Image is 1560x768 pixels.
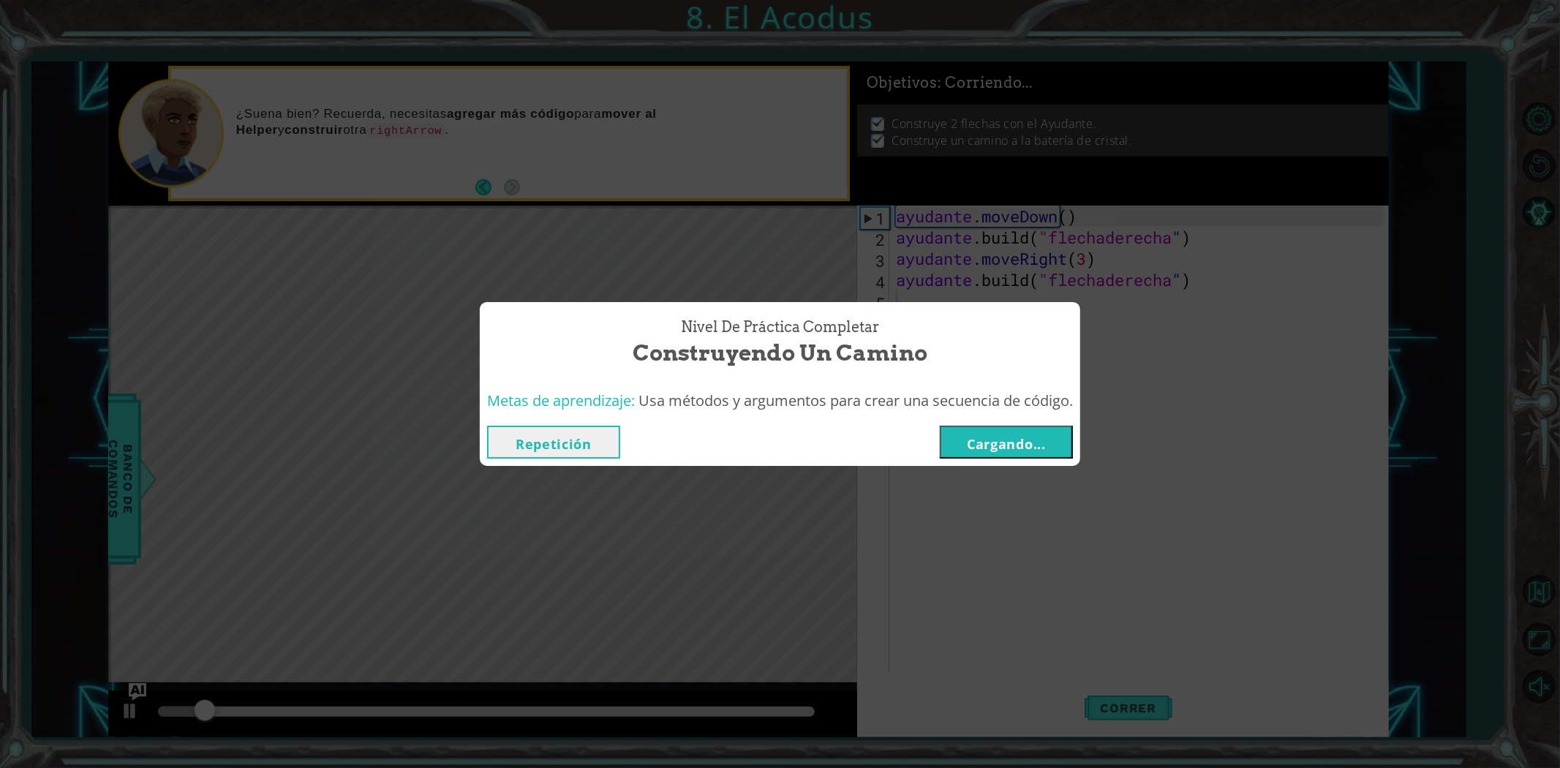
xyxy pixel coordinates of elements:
[681,318,879,336] font: Nivel de Práctica Completar
[940,426,1073,459] button: Cargando...
[487,426,620,459] button: Repetición
[516,435,592,453] font: Repetición
[967,435,1046,453] font: Cargando...
[633,339,927,366] font: Construyendo un Camino
[638,391,1073,410] font: Usa métodos y argumentos para crear una secuencia de código.
[487,391,635,410] font: Metas de aprendizaje:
